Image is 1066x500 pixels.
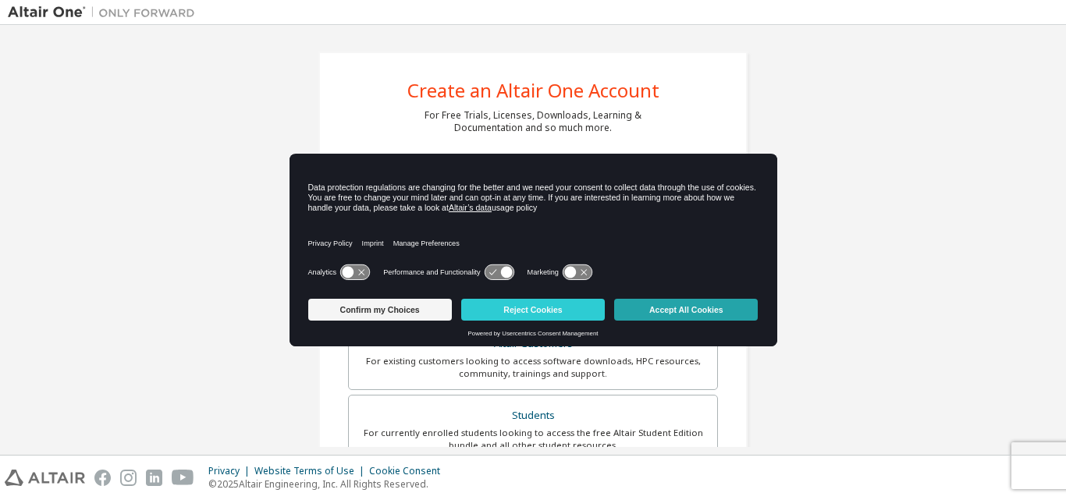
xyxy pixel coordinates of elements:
img: linkedin.svg [146,470,162,486]
div: For currently enrolled students looking to access the free Altair Student Edition bundle and all ... [358,427,708,452]
div: For Free Trials, Licenses, Downloads, Learning & Documentation and so much more. [425,109,641,134]
img: Altair One [8,5,203,20]
div: Students [358,405,708,427]
div: Privacy [208,465,254,477]
img: instagram.svg [120,470,137,486]
img: facebook.svg [94,470,111,486]
p: © 2025 Altair Engineering, Inc. All Rights Reserved. [208,477,449,491]
img: youtube.svg [172,470,194,486]
div: Create an Altair One Account [407,81,659,100]
div: For existing customers looking to access software downloads, HPC resources, community, trainings ... [358,355,708,380]
div: Website Terms of Use [254,465,369,477]
div: Cookie Consent [369,465,449,477]
img: altair_logo.svg [5,470,85,486]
